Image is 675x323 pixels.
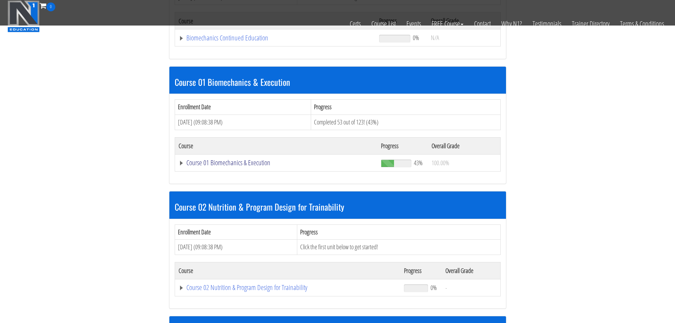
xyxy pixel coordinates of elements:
[179,34,372,41] a: Biomechanics Continued Education
[179,284,397,291] a: Course 02 Nutrition & Program Design for Trainability
[311,100,500,115] th: Progress
[428,137,500,154] th: Overall Grade
[414,159,423,167] span: 43%
[431,284,437,291] span: 0%
[400,262,441,279] th: Progress
[527,11,567,36] a: Testimonials
[297,224,500,240] th: Progress
[401,11,426,36] a: Events
[442,262,500,279] th: Overall Grade
[40,1,55,10] a: 0
[175,137,377,154] th: Course
[175,115,311,130] td: [DATE] (09:08:38 PM)
[567,11,615,36] a: Trainer Directory
[175,100,311,115] th: Enrollment Date
[46,2,55,11] span: 0
[179,159,374,166] a: Course 01 Biomechanics & Execution
[469,11,496,36] a: Contact
[615,11,669,36] a: Terms & Conditions
[496,11,527,36] a: Why N1?
[413,34,419,41] span: 0%
[7,0,40,32] img: n1-education
[311,115,500,130] td: Completed 53 out of 123! (43%)
[366,11,401,36] a: Course List
[175,77,501,87] h3: Course 01 Biomechanics & Execution
[442,279,500,296] td: -
[427,29,500,46] td: N/A
[426,11,469,36] a: FREE Course
[344,11,366,36] a: Certs
[175,240,297,255] td: [DATE] (09:08:38 PM)
[175,224,297,240] th: Enrollment Date
[297,240,500,255] td: Click the first unit below to get started!
[175,262,400,279] th: Course
[175,202,501,211] h3: Course 02 Nutrition & Program Design for Trainability
[428,154,500,171] td: 100.00%
[377,137,428,154] th: Progress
